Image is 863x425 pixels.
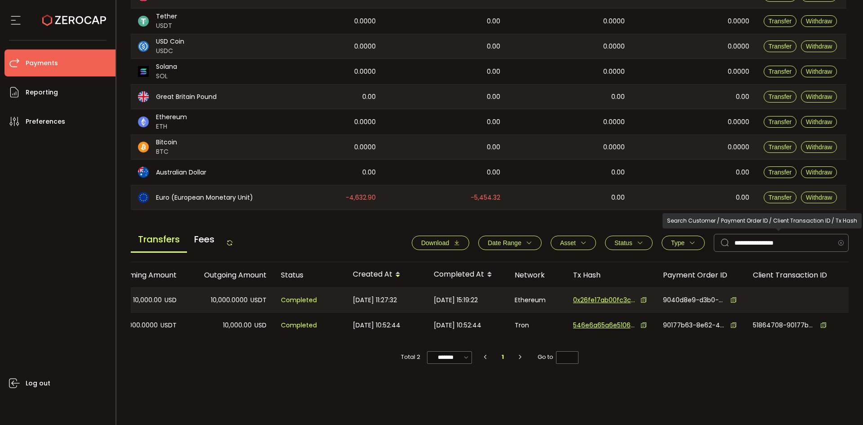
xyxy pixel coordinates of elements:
[250,295,267,305] span: USDT
[26,57,58,70] span: Payments
[764,192,797,203] button: Transfer
[769,68,792,75] span: Transfer
[487,41,500,52] span: 0.00
[121,320,158,331] span: 10,000.0000
[663,321,726,330] span: 90177b63-8e62-4d7f-8cde-8835cc22580f
[94,270,184,280] div: Incoming Amount
[801,15,837,27] button: Withdraw
[806,68,832,75] span: Withdraw
[346,267,427,282] div: Created At
[728,142,749,152] span: 0.0000
[728,41,749,52] span: 0.0000
[26,377,50,390] span: Log out
[603,142,625,152] span: 0.0000
[801,141,837,153] button: Withdraw
[138,192,149,203] img: eur_portfolio.svg
[801,116,837,128] button: Withdraw
[156,112,187,122] span: Ethereum
[769,143,792,151] span: Transfer
[806,143,832,151] span: Withdraw
[156,37,184,46] span: USD Coin
[156,72,177,81] span: SOL
[764,166,797,178] button: Transfer
[138,91,149,102] img: gbp_portfolio.svg
[421,239,449,246] span: Download
[806,118,832,125] span: Withdraw
[165,295,177,305] span: USD
[603,41,625,52] span: 0.0000
[354,67,376,77] span: 0.0000
[736,92,749,102] span: 0.00
[611,167,625,178] span: 0.00
[138,142,149,152] img: btc_portfolio.svg
[566,270,656,280] div: Tx Hash
[156,46,184,56] span: USDC
[538,351,578,363] span: Go to
[818,382,863,425] iframe: Chat Widget
[156,122,187,131] span: ETH
[753,321,816,330] span: 51864708-90177b638e624d7f8cde8835cc22580f-M1
[671,239,685,246] span: Type
[156,168,206,177] span: Australian Dollar
[211,295,248,305] span: 10,000.0000
[736,167,749,178] span: 0.00
[769,43,792,50] span: Transfer
[26,86,58,99] span: Reporting
[764,15,797,27] button: Transfer
[769,118,792,125] span: Transfer
[764,66,797,77] button: Transfer
[806,169,832,176] span: Withdraw
[471,192,500,203] span: -5,454.32
[353,320,400,331] span: [DATE] 10:52:44
[26,115,65,128] span: Preferences
[801,40,837,52] button: Withdraw
[487,67,500,77] span: 0.00
[138,41,149,52] img: usdc_portfolio.svg
[728,16,749,27] span: 0.0000
[495,351,511,363] li: 1
[156,62,177,72] span: Solana
[507,313,566,338] div: Tron
[487,92,500,102] span: 0.00
[487,117,500,127] span: 0.00
[354,41,376,52] span: 0.0000
[187,227,222,251] span: Fees
[507,288,566,312] div: Ethereum
[656,270,746,280] div: Payment Order ID
[736,192,749,203] span: 0.00
[806,43,832,50] span: Withdraw
[156,193,253,202] span: Euro (European Monetary Unit)
[611,192,625,203] span: 0.00
[801,91,837,103] button: Withdraw
[156,92,217,102] span: Great Britain Pound
[131,227,187,253] span: Transfers
[769,194,792,201] span: Transfer
[156,12,177,21] span: Tether
[487,167,500,178] span: 0.00
[434,295,478,305] span: [DATE] 15:19:22
[728,117,749,127] span: 0.0000
[801,166,837,178] button: Withdraw
[274,270,346,280] div: Status
[353,295,397,305] span: [DATE] 11:27:32
[138,16,149,27] img: usdt_portfolio.svg
[801,66,837,77] button: Withdraw
[603,16,625,27] span: 0.0000
[401,351,420,363] span: Total 2
[427,267,507,282] div: Completed At
[573,321,636,330] span: 546e6a65a6e51061929a74951ccfff84d6c65dc4a877277d245aa81d19d265e9
[663,295,726,305] span: 9040d8e9-d3b0-4504-b1b8-a6e973dd23bc
[281,295,317,305] span: Completed
[769,169,792,176] span: Transfer
[138,66,149,77] img: sol_portfolio.png
[764,91,797,103] button: Transfer
[764,40,797,52] button: Transfer
[611,92,625,102] span: 0.00
[603,117,625,127] span: 0.0000
[801,192,837,203] button: Withdraw
[138,167,149,178] img: aud_portfolio.svg
[281,320,317,331] span: Completed
[133,295,162,305] span: 10,000.00
[507,270,566,280] div: Network
[806,18,832,25] span: Withdraw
